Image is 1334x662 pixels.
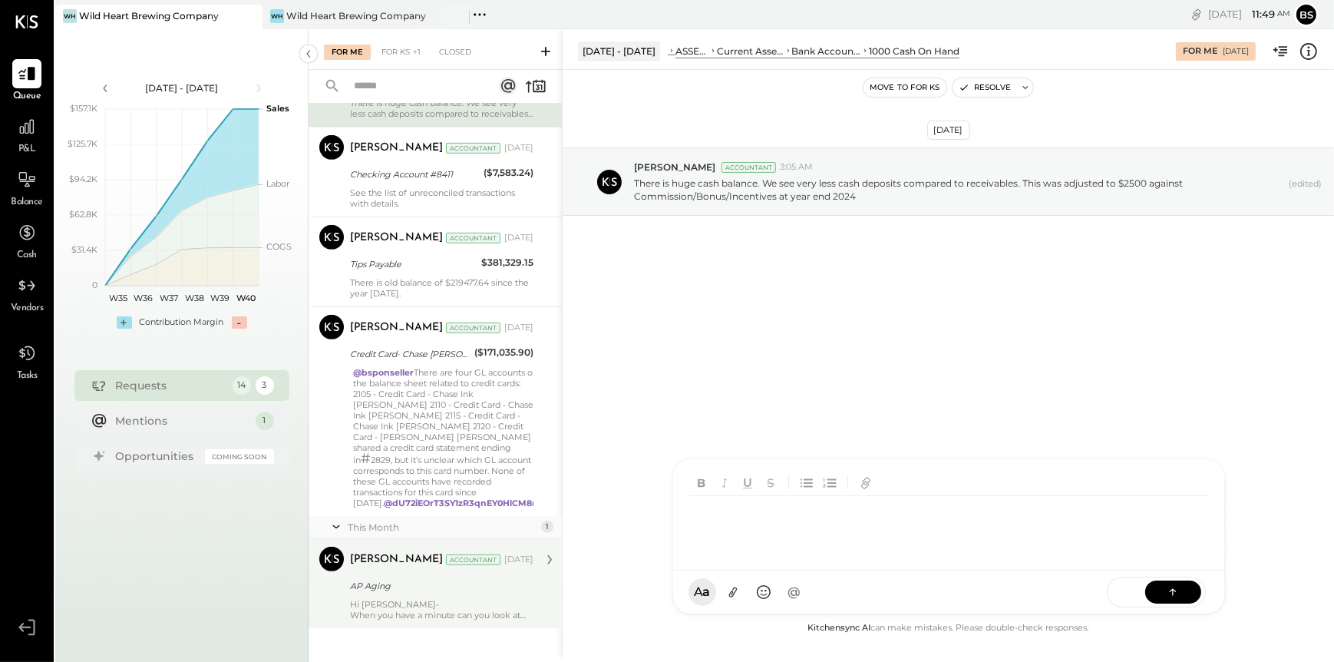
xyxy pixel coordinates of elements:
div: Mentions [116,413,248,429]
button: Resolve [953,78,1017,97]
div: ($7,583.24) [484,165,533,180]
div: Wild Heart Brewing Company [79,9,219,22]
div: Opportunities [116,449,197,464]
div: For Me [324,45,371,60]
div: [DATE] [1208,7,1290,22]
text: COGS [266,241,292,252]
a: P&L [1,112,53,157]
button: Add URL [856,472,876,493]
a: Cash [1,218,53,263]
button: Aa [688,578,716,606]
div: [DATE] [504,142,533,154]
span: Cash [17,249,37,263]
div: copy link [1189,6,1204,22]
div: [PERSON_NAME] [350,320,443,336]
text: $125.7K [68,138,97,149]
button: Unordered List [797,472,817,493]
div: WH [270,9,284,23]
text: W39 [210,293,229,303]
span: (edited) [1289,178,1322,203]
div: Bank Accounts [792,45,861,58]
div: Coming Soon [205,449,274,464]
div: Accountant [446,233,500,243]
span: Tasks [17,369,38,383]
div: [DATE] - [DATE] [578,41,660,61]
div: Accountant [446,554,500,565]
div: + [117,316,132,329]
div: Hi [PERSON_NAME]- [350,599,533,621]
p: There is huge cash balance. We see very less cash deposits compared to receivables. This was adju... [634,177,1283,203]
div: When you have a minute can you look at the AP Aging report and let us know any old / inaccurate b... [350,610,533,621]
div: - [232,316,247,329]
button: bs [1294,2,1319,27]
div: Current Assets [717,45,784,58]
div: Accountant [446,143,500,154]
button: Move to for ks [863,78,946,97]
div: There are four GL accounts on the balance sheet related to credit cards: 2105 - Credit Card - Cha... [353,367,539,508]
div: Accountant [446,323,500,333]
text: $31.4K [71,244,97,255]
div: Contribution Margin [140,316,224,329]
span: a [703,584,711,600]
span: Vendors [11,302,44,316]
div: For Me [1183,45,1217,58]
text: W36 [134,293,153,303]
button: Bold [692,472,712,493]
div: For KS [374,45,428,60]
span: # [361,450,371,467]
a: Queue [1,59,53,104]
text: W35 [108,293,127,303]
div: [PERSON_NAME] [350,552,443,568]
text: $94.2K [69,174,97,184]
div: Accountant [721,162,776,173]
div: [DATE] [504,554,533,566]
div: Requests [116,378,225,393]
text: $157.1K [70,103,97,114]
div: $381,329.15 [481,255,533,270]
span: +1 [413,47,421,58]
div: 14 [233,376,251,395]
strong: @bsponseller [353,367,414,378]
a: Tasks [1,339,53,383]
button: Strikethrough [761,472,781,493]
div: 3 [256,376,274,395]
div: 1 [541,521,553,533]
button: @ [781,578,808,606]
text: W40 [236,293,255,303]
button: Underline [738,472,758,493]
button: Italic [715,472,735,493]
text: Sales [266,103,289,114]
span: Balance [11,196,43,210]
button: Ordered List [820,472,840,493]
text: Labor [266,178,289,189]
span: P&L [18,143,36,157]
div: There is huge cash balance. We see very less cash deposits compared to receivables. This was adju... [350,98,533,119]
div: 1 [256,412,274,430]
div: AP Aging [350,578,529,594]
div: [DATE] - [DATE] [117,81,247,94]
div: This Month [348,521,537,534]
span: Queue [13,90,41,104]
span: @ [788,584,801,600]
div: 1000 Cash On Hand [869,45,959,58]
a: Balance [1,165,53,210]
div: WH [63,9,77,23]
div: [PERSON_NAME] [350,230,443,246]
div: [DATE] [504,232,533,244]
span: SEND [1108,573,1145,612]
div: See the list of unreconciled transactions with details. [350,187,533,209]
span: 3:05 AM [780,161,813,174]
div: Checking Account #8411 [350,167,479,182]
text: W37 [160,293,178,303]
div: Closed [431,45,479,60]
a: Vendors [1,271,53,316]
text: W38 [185,293,204,303]
text: 0 [92,280,97,290]
div: Credit Card- Chase [PERSON_NAME] [350,346,470,362]
strong: @dU72iEOrT3SY1zR3qnEY0HlCM8r1 [384,498,539,508]
div: [PERSON_NAME] [350,141,443,156]
span: [PERSON_NAME] [634,161,715,174]
div: ASSETS [675,45,709,58]
div: There is old balance of $219477.64 since the year [DATE]. [350,277,533,299]
text: $62.8K [69,209,97,220]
